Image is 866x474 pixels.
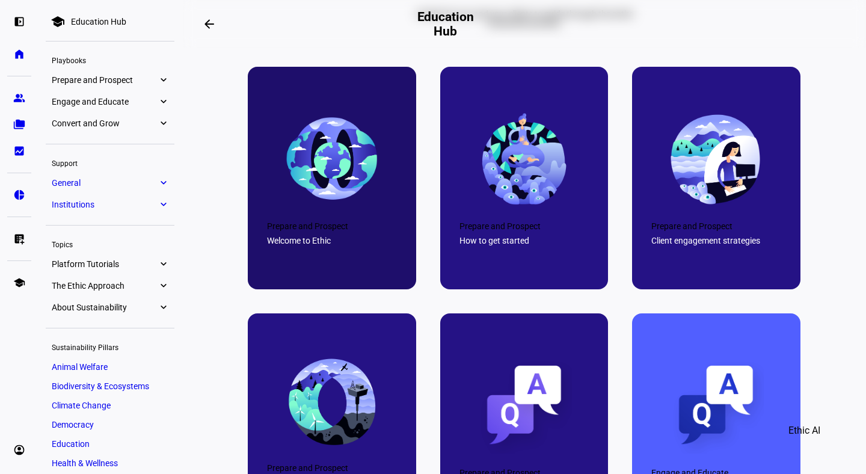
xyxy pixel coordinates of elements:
span: Biodiversity & Ecosystems [52,381,149,391]
mat-icon: school [51,14,65,29]
eth-mat-symbol: expand_more [158,258,168,270]
mat-icon: arrow_backwards [202,17,216,31]
div: Client engagement strategies [651,236,781,245]
eth-mat-symbol: account_circle [13,444,25,456]
span: Education [52,439,90,449]
eth-mat-symbol: expand_more [158,301,168,313]
div: Support [46,154,174,171]
img: 67c0a1a3dd398c4549a83ca6_663e60d4891242c5d6cd46be_final-office.png [668,111,764,207]
a: bid_landscape [7,139,31,163]
span: Convert and Grow [52,118,158,128]
img: 67c0a1a361bf038d2e293661_66d75062e6db20f9f8bea3a5_World%25203.png [476,111,572,206]
a: Animal Welfare [46,359,174,375]
a: Institutionsexpand_more [46,196,174,213]
eth-mat-symbol: folder_copy [13,118,25,131]
eth-mat-symbol: home [13,48,25,60]
eth-mat-symbol: list_alt_add [13,233,25,245]
span: Climate Change [52,401,111,410]
eth-mat-symbol: left_panel_open [13,16,25,28]
span: Institutions [52,200,158,209]
span: The Ethic Approach [52,281,158,291]
eth-mat-symbol: expand_more [158,117,168,129]
a: Education [46,436,174,452]
div: Education Hub [71,17,126,26]
h2: Education Hub [416,10,476,38]
eth-mat-symbol: expand_more [158,96,168,108]
div: Prepare and Prospect [651,221,781,231]
a: pie_chart [7,183,31,207]
span: Democracy [52,420,94,429]
a: Democracy [46,416,174,433]
div: Topics [46,235,174,252]
a: Generalexpand_more [46,174,174,191]
span: Ethic AI [788,416,820,445]
span: Engage and Educate [52,97,158,106]
a: Health & Wellness [46,455,174,472]
img: 67c0a1a14fc8855d30016835_663e60d4891242c5d6cd46c1_QA-clients.png [668,358,764,454]
span: Platform Tutorials [52,259,158,269]
div: Prepare and Prospect [267,221,397,231]
a: group [7,86,31,110]
eth-mat-symbol: bid_landscape [13,145,25,157]
eth-mat-symbol: expand_more [158,280,168,292]
eth-mat-symbol: expand_more [158,199,168,211]
img: 67c0a1a41fd1db2665af57fe_663e60d4891242c5d6cd469c_final-earth.png [284,111,379,207]
div: Playbooks [46,51,174,68]
eth-mat-symbol: pie_chart [13,189,25,201]
img: 67c0a1a2267361cccc837e9a_663e60d4891242c5d6cd46c0_QA-advisors.png [476,358,572,454]
span: General [52,178,158,188]
div: Sustainability Pillars [46,338,174,355]
div: Prepare and Prospect [459,221,589,231]
eth-mat-symbol: expand_more [158,74,168,86]
div: How to get started [459,236,589,245]
div: Prepare and Prospect [267,463,397,473]
a: folder_copy [7,112,31,137]
span: About Sustainability [52,303,158,312]
a: Biodiversity & Ecosystems [46,378,174,395]
span: Health & Wellness [52,458,118,468]
a: home [7,42,31,66]
eth-mat-symbol: group [13,92,25,104]
img: 67c0a1a2f5e9615512c0482a_663e60d4891242c5d6cd46bf_final-mobius.png [284,353,379,449]
eth-mat-symbol: school [13,277,25,289]
div: Welcome to Ethic [267,236,397,245]
span: Prepare and Prospect [52,75,158,85]
span: Animal Welfare [52,362,108,372]
eth-mat-symbol: expand_more [158,177,168,189]
a: Climate Change [46,397,174,414]
button: Ethic AI [772,416,837,445]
